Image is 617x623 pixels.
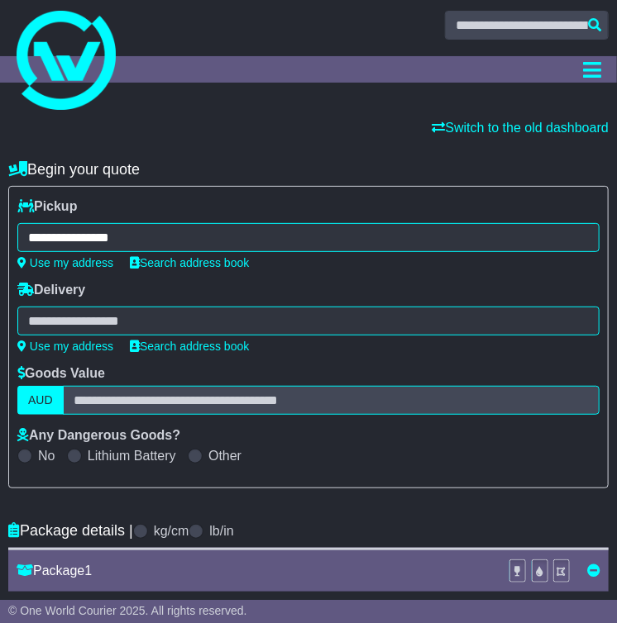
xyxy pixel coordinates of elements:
label: Delivery [17,282,85,297]
h4: Begin your quote [8,161,609,178]
label: Lithium Battery [88,448,176,464]
label: Other [208,448,242,464]
a: Remove this item [587,564,600,578]
label: Any Dangerous Goods? [17,427,180,443]
a: Use my address [17,340,113,353]
span: 1 [84,564,92,578]
a: Use my address [17,256,113,269]
h4: Package details | [8,522,133,540]
label: lb/in [209,523,233,539]
a: Search address book [130,256,249,269]
span: © One World Courier 2025. All rights reserved. [8,604,247,617]
button: Toggle navigation [576,56,609,83]
label: No [38,448,55,464]
label: AUD [17,386,64,415]
label: Pickup [17,198,77,214]
a: Switch to the old dashboard [433,121,609,135]
label: Goods Value [17,365,105,381]
label: kg/cm [154,523,189,539]
a: Search address book [130,340,249,353]
div: Package [8,563,500,578]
